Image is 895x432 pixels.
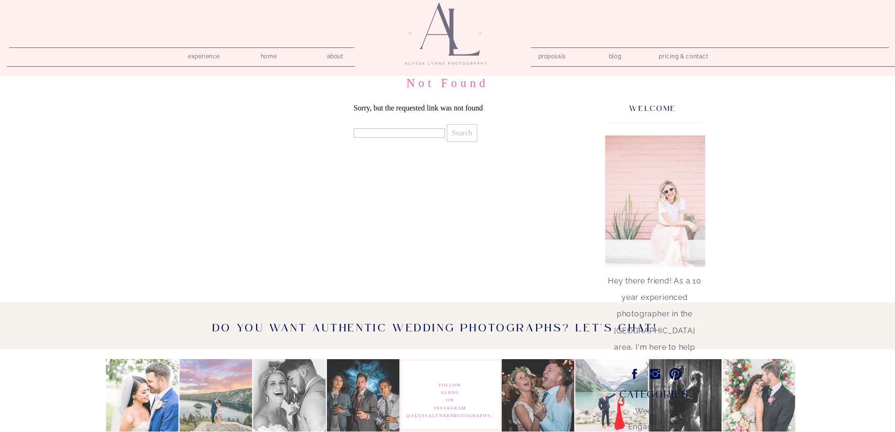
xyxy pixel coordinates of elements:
h3: welcome [623,102,683,112]
input: Search [610,351,700,361]
p: Sorry, but the requested link was not found [354,104,542,112]
a: home [256,50,282,59]
h1: Not Found [354,76,542,90]
a: pricing & contact [655,50,712,63]
a: proposals [538,50,565,59]
p: Categories [601,389,708,404]
h3: follow along on instagram @AlyssaLynnePhotography_ [400,381,501,409]
a: experience [182,50,226,59]
a: Weddings [599,403,710,416]
a: Do you want Authentic wedding photographs? Let's chat! [173,319,697,343]
p: Hey there friend! As a 10 year experienced photographer in the [GEOGRAPHIC_DATA] area, I'm here t... [605,273,705,320]
a: Engagements [599,418,710,432]
input: Search [447,124,478,142]
a: about [322,50,349,59]
a: blog [602,50,629,59]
